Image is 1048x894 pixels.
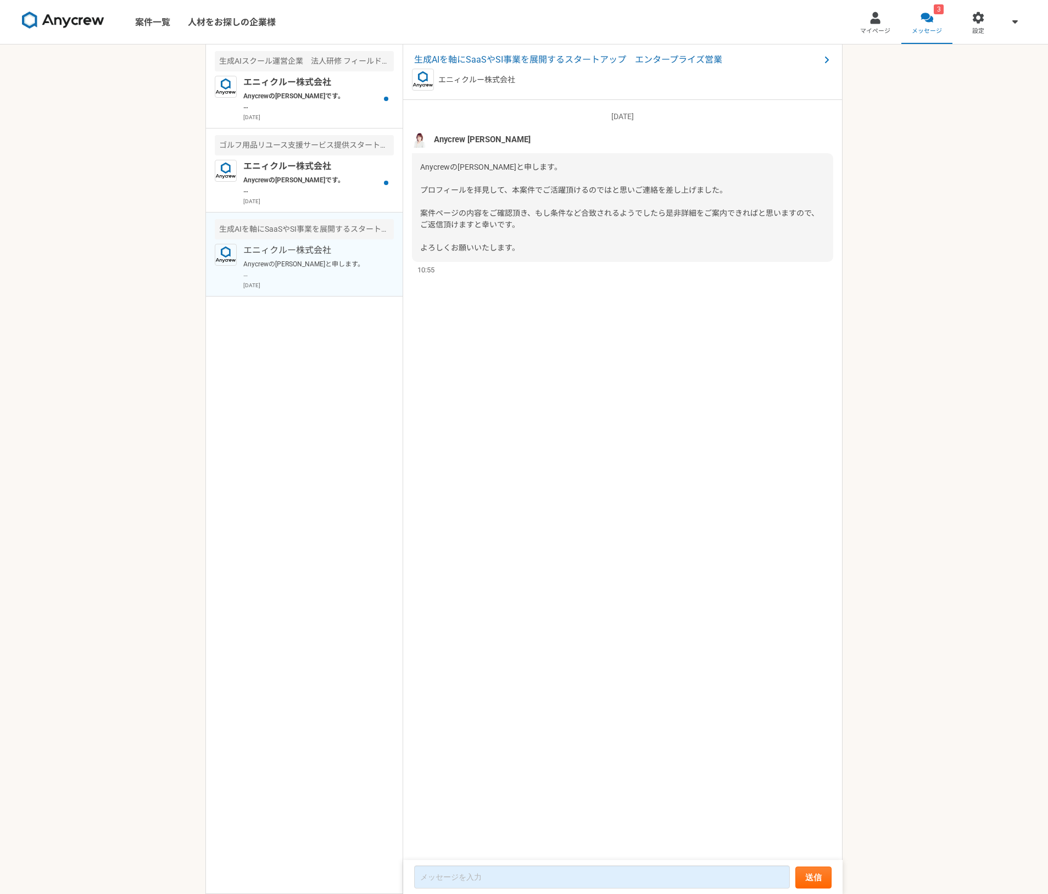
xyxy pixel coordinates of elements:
[243,197,394,205] p: [DATE]
[243,113,394,121] p: [DATE]
[243,259,379,279] p: Anycrewの[PERSON_NAME]と申します。 プロフィールを拝見して、本案件でご活躍頂けるのではと思いご連絡を差し上げました。 案件ページの内容をご確認頂き、もし条件など合致されるよう...
[215,160,237,182] img: logo_text_blue_01.png
[215,76,237,98] img: logo_text_blue_01.png
[22,12,104,29] img: 8DqYSo04kwAAAAASUVORK5CYII=
[417,265,434,275] span: 10:55
[972,27,984,36] span: 設定
[243,91,379,111] p: Anycrewの[PERSON_NAME]です。 本案件、フィールドセールスリーダー候補の案件となっております。 プロフィールを拝見して、ご活躍頂けるのではと思いご連絡を差し上げました。 案件ペ...
[215,219,394,239] div: 生成AIを軸にSaaSやSI事業を展開するスタートアップ エンタープライズ営業
[215,244,237,266] img: logo_text_blue_01.png
[434,133,531,146] span: Anycrew [PERSON_NAME]
[912,27,942,36] span: メッセージ
[243,244,379,257] p: エニィクルー株式会社
[420,163,819,252] span: Anycrewの[PERSON_NAME]と申します。 プロフィールを拝見して、本案件でご活躍頂けるのではと思いご連絡を差し上げました。 案件ページの内容をご確認頂き、もし条件など合致されるよう...
[414,53,820,66] span: 生成AIを軸にSaaSやSI事業を展開するスタートアップ エンタープライズ営業
[215,135,394,155] div: ゴルフ用品リユース支援サービス提供スタートアップ カスタマーサクセス（店舗営業）
[243,281,394,289] p: [DATE]
[412,131,428,148] img: %E5%90%8D%E7%A7%B0%E6%9C%AA%E8%A8%AD%E5%AE%9A%E3%81%AE%E3%83%87%E3%82%B6%E3%82%A4%E3%83%B3__3_.png
[243,175,379,195] p: Anycrewの[PERSON_NAME]です。 本案件でもご活躍頂けるのではと思いご連絡を差し上げました。 案件ページの内容をご確認頂き、もし条件など合致されるようでしたら是非詳細をご案内でき...
[934,4,944,14] div: 3
[215,51,394,71] div: 生成AIスクール運営企業 法人研修 フィールドセールスリーダー候補
[438,74,515,86] p: エニィクルー株式会社
[860,27,890,36] span: マイページ
[243,76,379,89] p: エニィクルー株式会社
[412,69,434,91] img: logo_text_blue_01.png
[243,160,379,173] p: エニィクルー株式会社
[795,867,832,889] button: 送信
[412,111,833,122] p: [DATE]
